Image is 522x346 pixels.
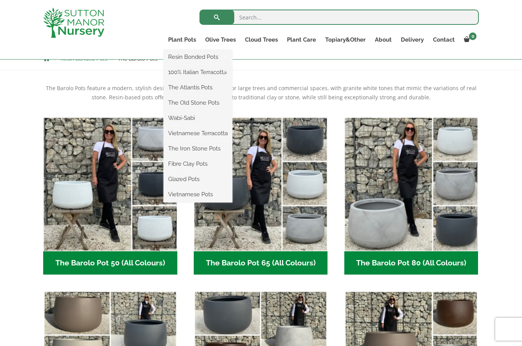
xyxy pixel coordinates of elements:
[43,117,177,251] img: The Barolo Pot 50 (All Colours)
[164,143,232,154] a: The Iron Stone Pots
[194,251,328,275] h2: The Barolo Pot 65 (All Colours)
[164,82,232,93] a: The Atlantis Pots
[43,55,479,61] nav: Breadcrumbs
[199,10,479,25] input: Search...
[344,117,478,251] img: The Barolo Pot 80 (All Colours)
[201,34,240,45] a: Olive Trees
[469,32,477,40] span: 0
[164,112,232,124] a: Wabi-Sabi
[43,8,104,38] img: logo
[370,34,396,45] a: About
[459,34,479,45] a: 0
[396,34,428,45] a: Delivery
[321,34,370,45] a: Topiary&Other
[43,251,177,275] h2: The Barolo Pot 50 (All Colours)
[194,117,328,275] a: Visit product category The Barolo Pot 65 (All Colours)
[164,173,232,185] a: Glazed Pots
[164,51,232,63] a: Resin Bonded Pots
[428,34,459,45] a: Contact
[164,34,201,45] a: Plant Pots
[43,117,177,275] a: Visit product category The Barolo Pot 50 (All Colours)
[164,189,232,200] a: Vietnamese Pots
[344,117,478,275] a: Visit product category The Barolo Pot 80 (All Colours)
[240,34,282,45] a: Cloud Trees
[164,158,232,170] a: Fibre Clay Pots
[164,97,232,108] a: The Old Stone Pots
[43,84,479,102] p: The Barolo Pots feature a modern, stylish design that works beautifully for large trees and comme...
[164,66,232,78] a: 100% Italian Terracotta
[344,251,478,275] h2: The Barolo Pot 80 (All Colours)
[194,117,328,251] img: The Barolo Pot 65 (All Colours)
[282,34,321,45] a: Plant Care
[164,128,232,139] a: Vietnamese Terracotta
